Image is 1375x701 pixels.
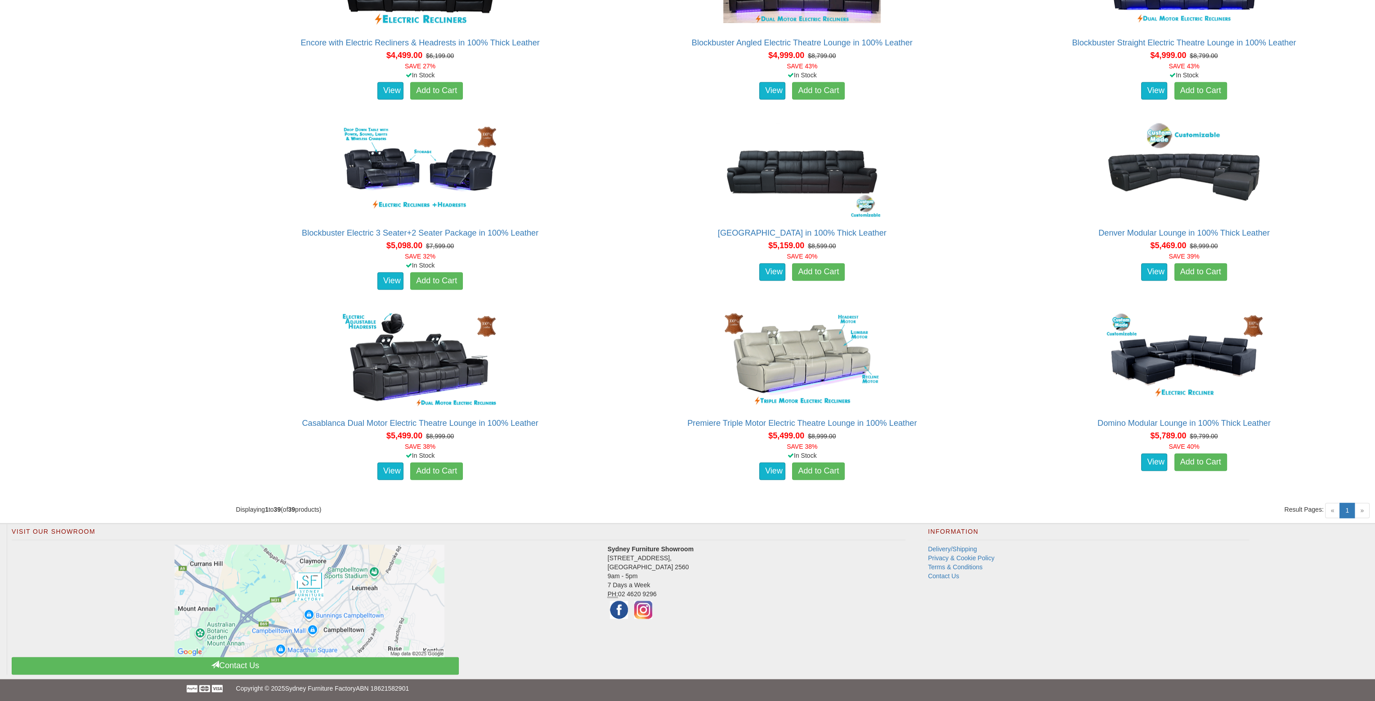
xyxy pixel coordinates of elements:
a: Domino Modular Lounge in 100% Thick Leather [1097,419,1271,428]
font: SAVE 32% [405,253,435,260]
a: View [1141,453,1167,471]
span: $5,499.00 [386,431,422,440]
span: « [1325,503,1340,518]
del: $6,199.00 [426,52,454,59]
del: $8,999.00 [808,433,836,440]
del: $8,999.00 [1190,242,1218,250]
a: Add to Cart [792,263,845,281]
a: Casablanca Dual Motor Electric Theatre Lounge in 100% Leather [302,419,538,428]
del: $8,999.00 [426,433,454,440]
a: Add to Cart [1174,263,1227,281]
a: Add to Cart [792,82,845,100]
del: $8,799.00 [1190,52,1218,59]
font: SAVE 43% [787,63,817,70]
a: Delivery/Shipping [928,545,977,553]
a: Add to Cart [410,272,463,290]
img: Click to activate map [175,545,444,657]
span: $5,789.00 [1150,431,1186,440]
h2: Visit Our Showroom [12,528,905,540]
a: Terms & Conditions [928,563,982,571]
font: SAVE 38% [787,443,817,450]
a: View [377,462,403,480]
a: Blockbuster Electric 3 Seater+2 Seater Package in 100% Leather [302,228,538,237]
a: View [1141,263,1167,281]
span: Result Pages: [1284,505,1323,514]
a: Add to Cart [1174,82,1227,100]
img: Premiere Triple Motor Electric Theatre Lounge in 100% Leather [721,311,883,410]
div: In Stock [234,451,606,460]
div: In Stock [616,71,988,80]
strong: Sydney Furniture Showroom [608,545,694,553]
span: $4,499.00 [386,51,422,60]
font: SAVE 27% [405,63,435,70]
font: SAVE 38% [405,443,435,450]
span: $5,469.00 [1150,241,1186,250]
a: View [759,263,785,281]
img: Denver Theatre Lounge in 100% Thick Leather [721,121,883,219]
span: $5,159.00 [768,241,804,250]
span: » [1354,503,1370,518]
a: View [759,82,785,100]
a: Blockbuster Angled Electric Theatre Lounge in 100% Leather [692,38,913,47]
img: Domino Modular Lounge in 100% Thick Leather [1103,311,1265,410]
div: In Stock [616,451,988,460]
a: 1 [1339,503,1355,518]
a: Add to Cart [1174,453,1227,471]
del: $7,599.00 [426,242,454,250]
span: $5,098.00 [386,241,422,250]
a: View [759,462,785,480]
strong: 39 [274,506,281,513]
a: Encore with Electric Recliners & Headrests in 100% Thick Leather [300,38,539,47]
a: Privacy & Cookie Policy [928,554,994,562]
div: Displaying to (of products) [229,505,802,514]
a: Add to Cart [410,82,463,100]
img: Facebook [608,598,630,621]
strong: 39 [288,506,296,513]
div: In Stock [998,71,1370,80]
a: Sydney Furniture Factory [285,685,356,692]
a: Blockbuster Straight Electric Theatre Lounge in 100% Leather [1072,38,1296,47]
a: Premiere Triple Motor Electric Theatre Lounge in 100% Leather [687,419,917,428]
a: Denver Modular Lounge in 100% Thick Leather [1098,228,1270,237]
img: Denver Modular Lounge in 100% Thick Leather [1103,121,1265,219]
font: SAVE 43% [1169,63,1199,70]
a: View [1141,82,1167,100]
a: Contact Us [12,657,459,674]
del: $8,799.00 [808,52,836,59]
h2: Information [928,528,1249,540]
del: $8,599.00 [808,242,836,250]
img: Blockbuster Electric 3 Seater+2 Seater Package in 100% Leather [339,121,501,219]
a: Add to Cart [410,462,463,480]
a: Contact Us [928,572,959,580]
a: [GEOGRAPHIC_DATA] in 100% Thick Leather [718,228,887,237]
div: In Stock [234,261,606,270]
font: SAVE 39% [1169,253,1199,260]
abbr: Phone [608,590,618,598]
a: Add to Cart [792,462,845,480]
span: $5,499.00 [768,431,804,440]
font: SAVE 40% [787,253,817,260]
a: View [377,272,403,290]
a: Click to activate map [18,545,601,657]
font: SAVE 40% [1169,443,1199,450]
strong: 1 [265,506,269,513]
span: $4,999.00 [768,51,804,60]
p: Copyright © 2025 ABN 18621582901 [236,679,1139,698]
div: In Stock [234,71,606,80]
span: $4,999.00 [1150,51,1186,60]
a: View [377,82,403,100]
del: $9,799.00 [1190,433,1218,440]
img: Instagram [632,598,654,621]
img: Casablanca Dual Motor Electric Theatre Lounge in 100% Leather [339,311,501,410]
